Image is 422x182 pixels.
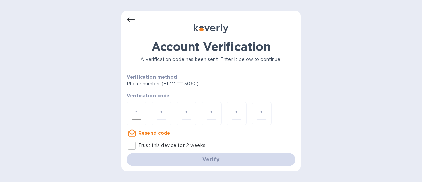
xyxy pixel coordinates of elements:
[127,80,249,87] p: Phone number (+1 *** *** 3060)
[138,142,205,149] p: Trust this device for 2 weeks
[127,56,295,63] p: A verification code has been sent. Enter it below to continue.
[127,74,177,80] b: Verification method
[127,92,295,99] p: Verification code
[127,40,295,54] h1: Account Verification
[138,130,170,136] u: Resend code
